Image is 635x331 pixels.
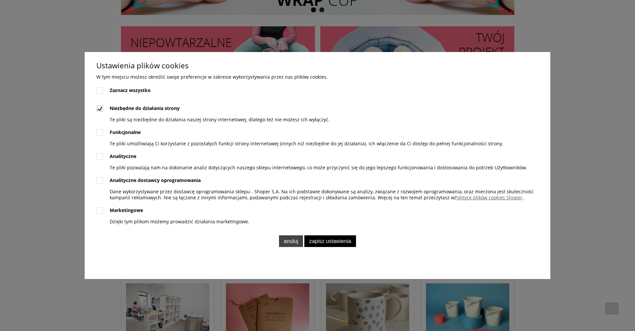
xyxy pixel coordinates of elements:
[110,219,249,225] p: Dzięki tym plikom możemy prowadzić działania marketingowe.
[110,117,330,123] p: Te pliki są niezbędne do działania naszej strony internetowej, dlatego też nie możesz ich wyłączyć.
[110,129,141,135] strong: Funkcjonalne
[110,177,201,183] strong: Analityczne dostawcy oprogramowania
[304,235,356,247] button: Zapisz ustawienia
[110,87,151,93] strong: Zaznacz wszystko
[110,207,143,213] strong: Marketingowe
[110,141,503,147] p: Te pliki umożliwiają Ci korzystanie z pozostałych funkcji strony internetowej (innych niż niezbęd...
[110,105,180,111] strong: Niezbędne do działania strony
[110,165,527,171] p: Te pliki pozwalają nam na dokonanie analiz dotyczących naszego sklepu internetowego, co może przy...
[96,63,540,69] p: Ustawienia plików cookies
[455,194,522,201] a: Polityka plików cookies Shoper - otwiera się w nowej karcie
[279,235,303,247] button: Anuluj
[96,74,540,80] p: W tym miejscu możesz określić swoje preferencje w zakresie wykorzystywania przez nas plików cookies.
[110,153,136,159] strong: Analityczne
[110,189,540,201] p: Dane wykorzystywane przez dostawcę oprogramowania sklepu - Shoper S.A. Na ich podstawie dokonywan...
